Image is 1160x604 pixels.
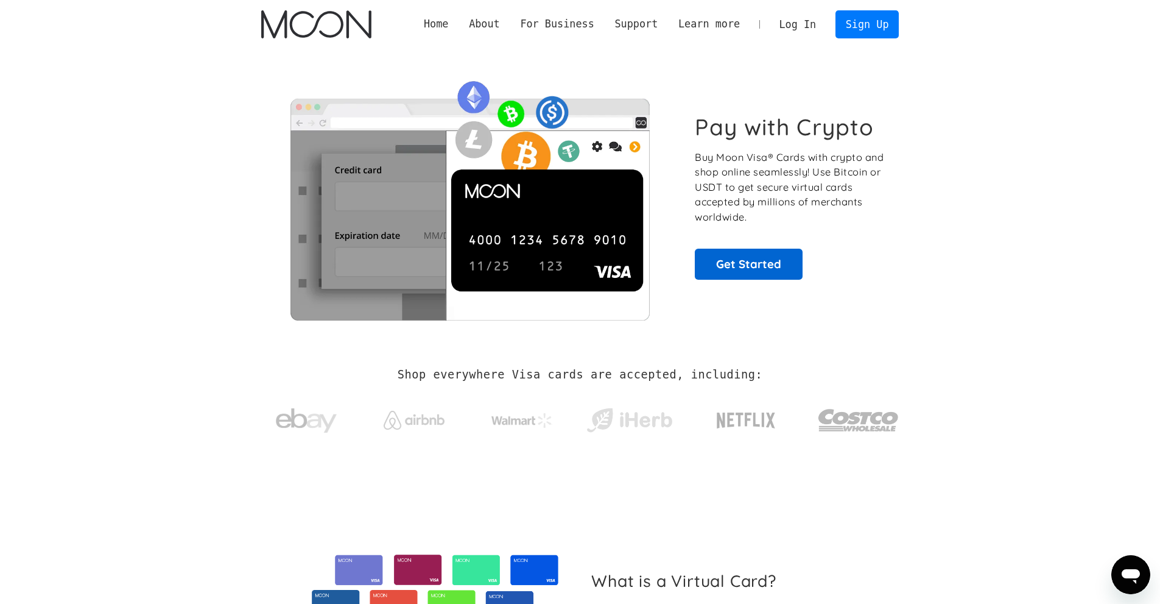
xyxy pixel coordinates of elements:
img: Netflix [715,405,776,436]
a: Netflix [692,393,801,442]
a: Get Started [695,249,803,279]
img: Airbnb [384,411,445,430]
iframe: Кнопка запуска окна обмена сообщениями [1111,555,1150,594]
img: Costco [818,397,899,443]
a: Home [413,16,459,32]
div: About [459,16,510,32]
div: Support [614,16,658,32]
a: home [261,10,371,38]
img: Walmart [491,413,552,428]
a: iHerb [584,393,675,442]
a: Costco [818,385,899,449]
h2: What is a Virtual Card? [591,571,889,591]
img: Moon Logo [261,10,371,38]
div: Support [605,16,668,32]
a: Log In [769,11,826,38]
div: Learn more [678,16,740,32]
div: For Business [510,16,605,32]
div: For Business [520,16,594,32]
h1: Pay with Crypto [695,113,874,141]
img: ebay [276,402,337,440]
h2: Shop everywhere Visa cards are accepted, including: [398,368,762,382]
img: Moon Cards let you spend your crypto anywhere Visa is accepted. [261,73,678,320]
img: iHerb [584,405,675,436]
a: ebay [261,389,352,446]
div: About [469,16,500,32]
p: Buy Moon Visa® Cards with crypto and shop online seamlessly! Use Bitcoin or USDT to get secure vi... [695,150,885,225]
a: Walmart [476,401,567,434]
a: Airbnb [368,399,459,436]
a: Sign Up [835,10,899,38]
div: Learn more [668,16,750,32]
